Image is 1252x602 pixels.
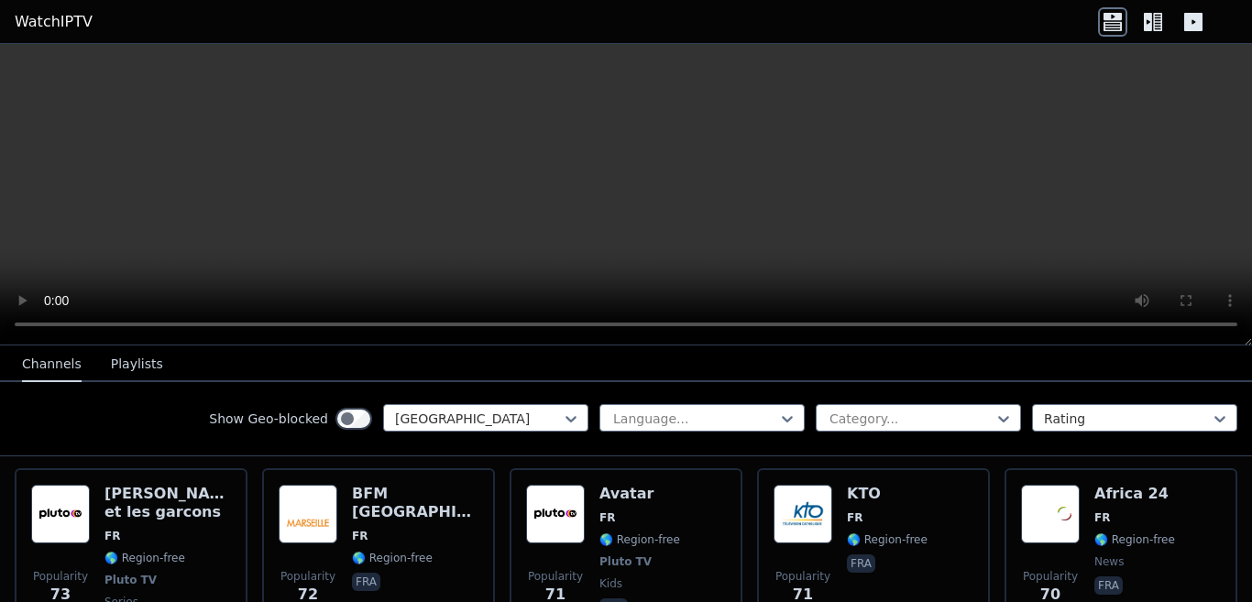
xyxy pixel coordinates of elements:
[599,532,680,547] span: 🌎 Region-free
[352,529,368,543] span: FR
[775,569,830,584] span: Popularity
[279,485,337,543] img: BFM Marseille
[1021,485,1080,543] img: Africa 24
[111,347,163,382] button: Playlists
[847,510,862,525] span: FR
[599,485,680,503] h6: Avatar
[526,485,585,543] img: Avatar
[847,554,875,573] p: fra
[1094,554,1124,569] span: news
[847,485,928,503] h6: KTO
[1094,485,1175,503] h6: Africa 24
[599,576,622,591] span: kids
[847,532,928,547] span: 🌎 Region-free
[33,569,88,584] span: Popularity
[104,529,120,543] span: FR
[31,485,90,543] img: Helene et les garcons
[104,573,157,587] span: Pluto TV
[1094,510,1110,525] span: FR
[352,573,380,591] p: fra
[1094,532,1175,547] span: 🌎 Region-free
[104,551,185,565] span: 🌎 Region-free
[352,485,478,521] h6: BFM [GEOGRAPHIC_DATA]
[774,485,832,543] img: KTO
[1094,576,1123,595] p: fra
[209,410,328,428] label: Show Geo-blocked
[280,569,335,584] span: Popularity
[1023,569,1078,584] span: Popularity
[528,569,583,584] span: Popularity
[599,554,652,569] span: Pluto TV
[599,510,615,525] span: FR
[104,485,231,521] h6: [PERSON_NAME] et les garcons
[15,11,93,33] a: WatchIPTV
[352,551,433,565] span: 🌎 Region-free
[22,347,82,382] button: Channels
